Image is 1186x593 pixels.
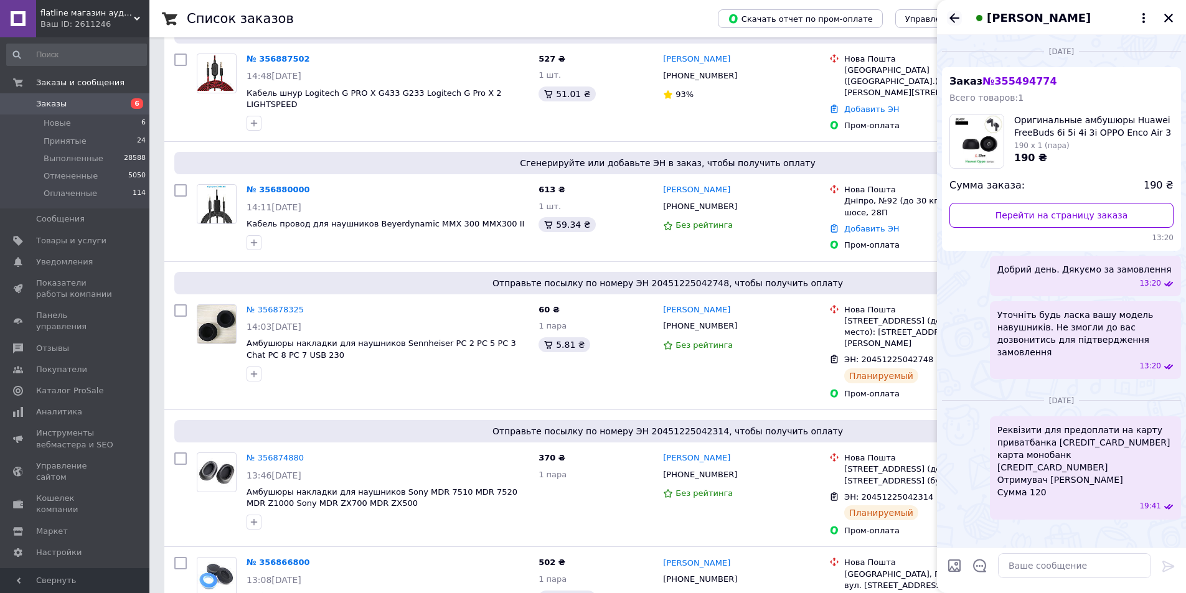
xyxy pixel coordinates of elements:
div: [GEOGRAPHIC_DATA] ([GEOGRAPHIC_DATA].), вул. [PERSON_NAME][STREET_ADDRESS] 67 [844,65,1019,99]
span: 1 пара [539,470,567,479]
a: Фото товару [197,452,237,492]
div: Нова Пошта [844,54,1019,65]
div: [STREET_ADDRESS] (до 30 кг на одно место): [STREET_ADDRESS][PERSON_NAME] [844,315,1019,350]
span: 190 x 1 (пара) [1014,141,1070,150]
span: 502 ₴ [539,558,565,567]
a: Кабель провод для наушников Beyerdynamic MMX 300 MMX300 II [247,219,524,228]
span: Покупатели [36,364,87,375]
a: Амбушюры накладки для наушников Sennheiser PC 2 PC 5 PC 3 Chat PC 8 PC 7 USB 230 [247,339,516,360]
span: 13:08[DATE] [247,575,301,585]
div: 59.34 ₴ [539,217,595,232]
a: Амбушюры накладки для наушников Sony MDR 7510 MDR 7520 MDR Z1000 Sony MDR ZX700 MDR ZX500 [247,487,517,508]
span: 13:46[DATE] [247,470,301,480]
span: 114 [133,188,146,199]
button: [PERSON_NAME] [972,10,1151,26]
span: 28588 [124,153,146,164]
input: Поиск [6,44,147,66]
a: Добавить ЭН [844,105,899,114]
span: Принятые [44,136,87,147]
span: Инструменты вебмастера и SEO [36,427,115,450]
div: Нова Пошта [844,452,1019,464]
span: Настройки [36,547,82,558]
span: Заказ [949,75,1057,87]
span: 613 ₴ [539,185,565,194]
a: [PERSON_NAME] [663,184,730,196]
span: 13:20 03.08.2025 [1139,361,1161,371]
span: 6 [141,118,146,129]
div: Нова Пошта [844,304,1019,315]
span: Маркет [36,526,68,537]
span: 370 ₴ [539,453,565,462]
a: Кабель шнур Logitech G PRO X G433 G233 Logitech G Pro X 2 LIGHTSPEED [247,88,501,110]
a: [PERSON_NAME] [663,452,730,464]
div: [PHONE_NUMBER] [661,198,740,215]
button: Назад [947,11,962,26]
div: Пром-оплата [844,240,1019,251]
span: 190 ₴ [1144,179,1174,193]
button: Закрыть [1161,11,1176,26]
div: Пром-оплата [844,120,1019,131]
a: Добавить ЭН [844,224,899,233]
div: Нова Пошта [844,557,1019,568]
div: Нова Пошта [844,184,1019,195]
div: Дніпро, №92 (до 30 кг): вул. Запорізьке шосе, 28П [844,195,1019,218]
span: 14:11[DATE] [247,202,301,212]
span: 190 ₴ [1014,152,1047,164]
div: 03.08.2025 [942,45,1181,57]
span: Новые [44,118,71,129]
span: Сгенерируйте или добавьте ЭН в заказ, чтобы получить оплату [179,157,1156,169]
span: Заказы [36,98,67,110]
span: ЭН: 20451225042314 [844,492,933,502]
span: 6 [131,98,143,109]
span: Сумма заказа: [949,179,1025,193]
a: № 356887502 [247,54,310,63]
span: № 355494774 [982,75,1057,87]
span: Сообщения [36,213,85,225]
div: [PHONE_NUMBER] [661,318,740,334]
a: [PERSON_NAME] [663,558,730,569]
span: Без рейтинга [675,488,733,498]
div: Пром-оплата [844,388,1019,399]
span: 19:41 04.08.2025 [1139,501,1161,511]
span: Товары и услуги [36,235,106,246]
span: 527 ₴ [539,54,565,63]
img: Фото товару [197,55,236,91]
span: Скачать отчет по пром-оплате [728,13,873,24]
span: Уточніть будь ласка вашу модель навушників. Не змогли до вас дозвонитись для підтвердження замовл... [997,309,1174,358]
div: [GEOGRAPHIC_DATA], Поштомат №36255: вул. [STREET_ADDRESS] (маг. МОНЕТКА) [844,569,1019,591]
span: Управление сайтом [36,460,115,483]
span: 1 шт. [539,202,561,211]
span: 5050 [128,170,146,182]
a: Фото товару [197,54,237,93]
span: Оригинальные амбушюры Huawei FreeBuds 6i 5i 4i 3i OPPO Enco Air 3 2 Pro W33 Черные L большие [1014,114,1174,139]
a: № 356880000 [247,185,310,194]
span: Управление статусами [905,14,1003,24]
div: [PHONE_NUMBER] [661,571,740,587]
button: Открыть шаблоны ответов [972,558,988,574]
div: [STREET_ADDRESS] (до 30 кг), [STREET_ADDRESS] (буква С) [844,464,1019,486]
span: [DATE] [1044,47,1080,57]
span: Отправьте посылку по номеру ЭН 20451225042314, чтобы получить оплату [179,425,1156,437]
span: 24 [137,136,146,147]
span: Выполненные [44,153,103,164]
div: 5.81 ₴ [539,337,590,352]
span: Без рейтинга [675,220,733,230]
button: Скачать отчет по пром-оплате [718,9,883,28]
span: flatline магазин аудио аксессуаров [40,7,134,19]
div: 04.08.2025 [942,394,1181,406]
span: Всего товаров: 1 [949,93,1024,103]
a: № 356874880 [247,453,304,462]
img: Фото товару [197,458,236,487]
span: [DATE] [1044,396,1080,406]
span: Отмененные [44,170,98,182]
span: Отправьте посылку по номеру ЭН 20451225042748, чтобы получить оплату [179,277,1156,289]
span: 14:48[DATE] [247,71,301,81]
span: 93% [675,90,694,99]
button: Управление статусами [895,9,1013,28]
span: Заказы и сообщения [36,77,125,88]
div: Планируемый [844,368,918,383]
a: № 356878325 [247,305,304,314]
div: 51.01 ₴ [539,86,595,101]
